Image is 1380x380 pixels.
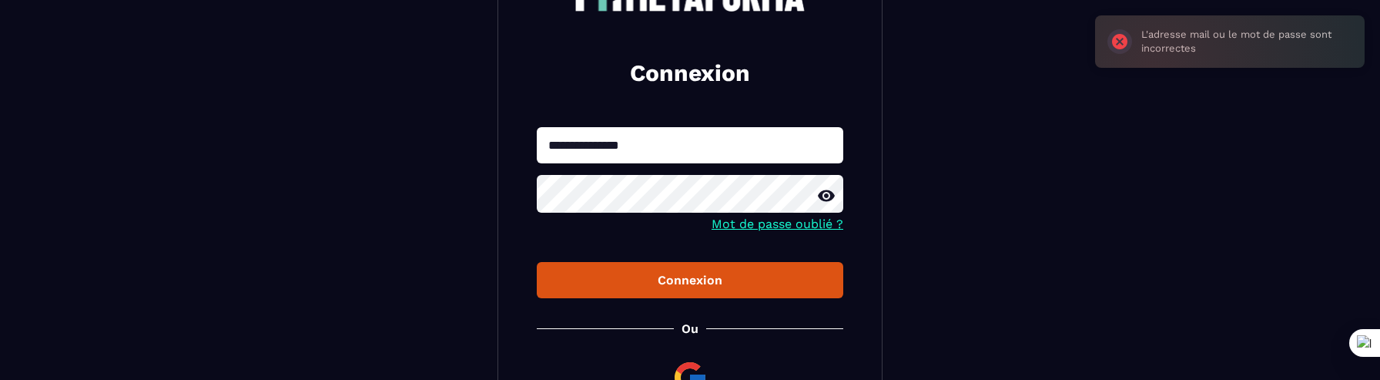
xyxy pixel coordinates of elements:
[555,58,825,89] h2: Connexion
[682,321,698,336] p: Ou
[712,217,843,231] a: Mot de passe oublié ?
[549,273,831,288] div: Connexion
[537,262,843,298] button: Connexion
